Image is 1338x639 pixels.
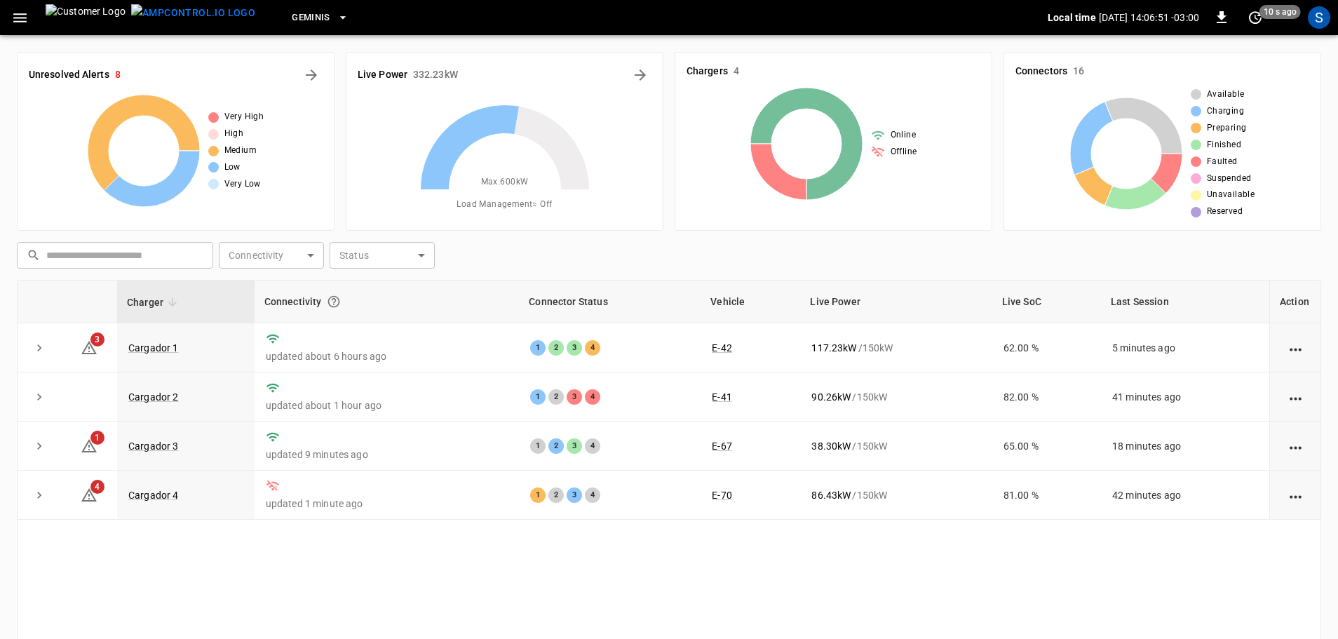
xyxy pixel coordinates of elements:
span: Available [1207,88,1245,102]
a: Cargador 3 [128,440,179,452]
span: 3 [90,332,104,347]
h6: Live Power [358,67,407,83]
div: 3 [567,487,582,503]
th: Action [1269,281,1320,323]
div: 1 [530,389,546,405]
button: Geminis [286,4,354,32]
h6: 4 [734,64,739,79]
div: 3 [567,438,582,454]
div: action cell options [1287,439,1304,453]
h6: Chargers [687,64,728,79]
div: 4 [585,389,600,405]
span: High [224,127,244,141]
div: 1 [530,340,546,356]
td: 65.00 % [992,422,1101,471]
span: Medium [224,144,257,158]
button: expand row [29,436,50,457]
a: 1 [81,440,97,451]
span: Faulted [1207,155,1238,169]
span: Very High [224,110,264,124]
button: expand row [29,485,50,506]
a: E-41 [712,391,732,403]
a: E-42 [712,342,732,354]
div: action cell options [1287,488,1304,502]
th: Live Power [800,281,992,323]
th: Connector Status [519,281,701,323]
h6: 8 [115,67,121,83]
div: 2 [548,487,564,503]
p: updated 9 minutes ago [266,448,508,462]
span: Reserved [1207,205,1243,219]
a: E-70 [712,490,732,501]
a: Cargador 4 [128,490,179,501]
img: Customer Logo [46,4,126,31]
span: 10 s ago [1259,5,1301,19]
div: 3 [567,340,582,356]
button: All Alerts [300,64,323,86]
td: 82.00 % [992,372,1101,422]
td: 62.00 % [992,323,1101,372]
p: updated about 1 hour ago [266,398,508,412]
span: Unavailable [1207,188,1255,202]
span: Geminis [292,10,330,26]
td: 5 minutes ago [1101,323,1269,372]
td: 81.00 % [992,471,1101,520]
span: Very Low [224,177,261,191]
img: ampcontrol.io logo [131,4,255,22]
h6: 332.23 kW [413,67,458,83]
div: 4 [585,438,600,454]
a: 3 [81,341,97,352]
div: action cell options [1287,341,1304,355]
span: 4 [90,480,104,494]
div: 3 [567,389,582,405]
h6: Connectors [1015,64,1067,79]
span: Charger [127,294,182,311]
span: Preparing [1207,121,1247,135]
th: Last Session [1101,281,1269,323]
a: 4 [81,489,97,500]
a: Cargador 1 [128,342,179,354]
div: / 150 kW [811,341,980,355]
p: updated about 6 hours ago [266,349,508,363]
button: expand row [29,337,50,358]
div: 1 [530,438,546,454]
span: Load Management = Off [457,198,552,212]
span: Suspended [1207,172,1252,186]
div: Connectivity [264,289,510,314]
span: 1 [90,431,104,445]
div: 4 [585,487,600,503]
p: 90.26 kW [811,390,851,404]
a: E-67 [712,440,732,452]
h6: Unresolved Alerts [29,67,109,83]
div: 2 [548,389,564,405]
div: profile-icon [1308,6,1330,29]
p: 86.43 kW [811,488,851,502]
th: Live SoC [992,281,1101,323]
span: Charging [1207,105,1244,119]
p: 117.23 kW [811,341,856,355]
span: Offline [891,145,917,159]
th: Vehicle [701,281,800,323]
div: / 150 kW [811,390,980,404]
div: action cell options [1287,390,1304,404]
span: Finished [1207,138,1241,152]
span: Low [224,161,241,175]
p: Local time [1048,11,1096,25]
button: set refresh interval [1244,6,1266,29]
div: / 150 kW [811,488,980,502]
div: 2 [548,340,564,356]
a: Cargador 2 [128,391,179,403]
div: 1 [530,487,546,503]
span: Online [891,128,916,142]
p: 38.30 kW [811,439,851,453]
td: 41 minutes ago [1101,372,1269,422]
td: 42 minutes ago [1101,471,1269,520]
p: updated 1 minute ago [266,497,508,511]
td: 18 minutes ago [1101,422,1269,471]
p: [DATE] 14:06:51 -03:00 [1099,11,1199,25]
div: / 150 kW [811,439,980,453]
h6: 16 [1073,64,1084,79]
button: Connection between the charger and our software. [321,289,346,314]
button: Energy Overview [629,64,651,86]
span: Max. 600 kW [481,175,529,189]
